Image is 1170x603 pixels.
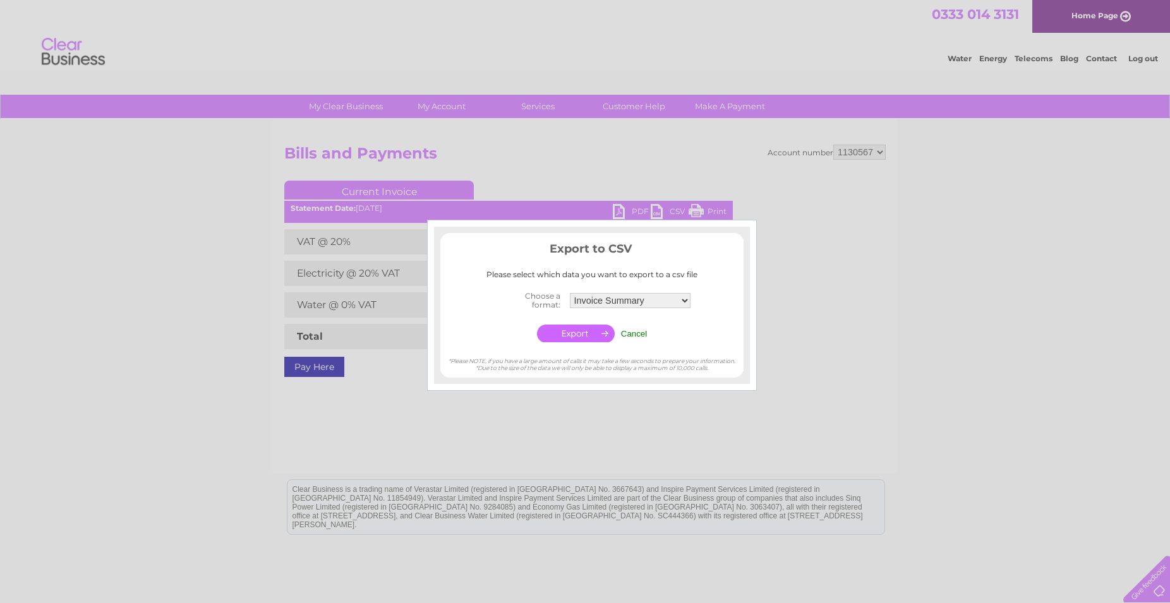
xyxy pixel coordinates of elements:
div: *Please NOTE, if you have a large amount of calls it may take a few seconds to prepare your infor... [440,345,744,371]
a: Blog [1060,54,1078,63]
input: Cancel [621,329,648,338]
th: Choose a format: [491,288,567,313]
a: Water [948,54,972,63]
div: Please select which data you want to export to a csv file [440,270,744,279]
a: Contact [1086,54,1117,63]
div: Clear Business is a trading name of Verastar Limited (registered in [GEOGRAPHIC_DATA] No. 3667643... [287,7,884,61]
a: Energy [979,54,1007,63]
a: 0333 014 3131 [932,6,1019,22]
img: logo.png [41,33,106,71]
a: Log out [1128,54,1158,63]
h3: Export to CSV [440,240,744,262]
a: Telecoms [1015,54,1052,63]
